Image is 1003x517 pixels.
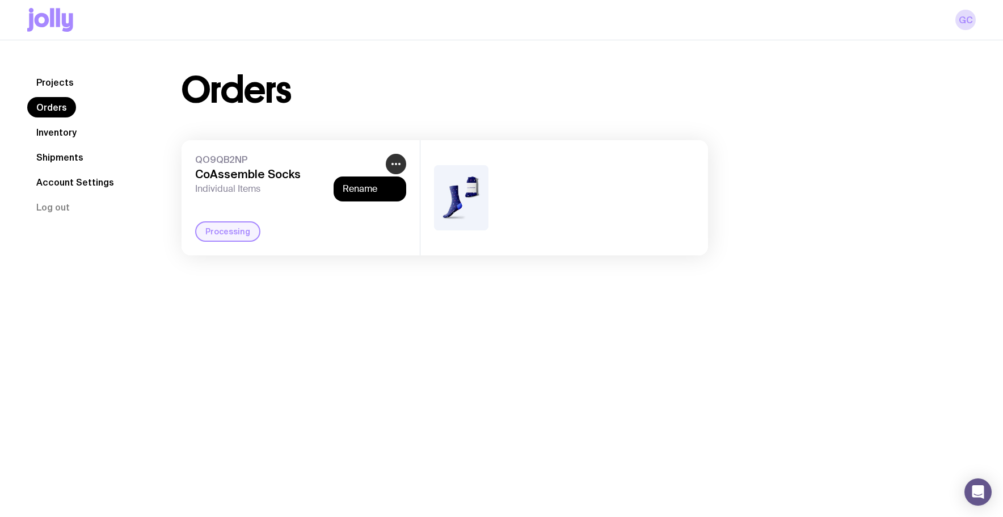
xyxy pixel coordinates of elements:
[27,197,79,217] button: Log out
[195,221,260,242] div: Processing
[27,147,92,167] a: Shipments
[343,183,397,195] button: Rename
[27,97,76,117] a: Orders
[964,478,992,506] div: Open Intercom Messenger
[27,122,86,142] a: Inventory
[955,10,976,30] a: GC
[27,72,83,93] a: Projects
[182,72,291,108] h1: Orders
[195,167,381,181] h3: CoAssemble Socks
[195,154,381,165] span: QO9QB2NP
[27,172,123,192] a: Account Settings
[195,183,381,195] span: Individual Items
